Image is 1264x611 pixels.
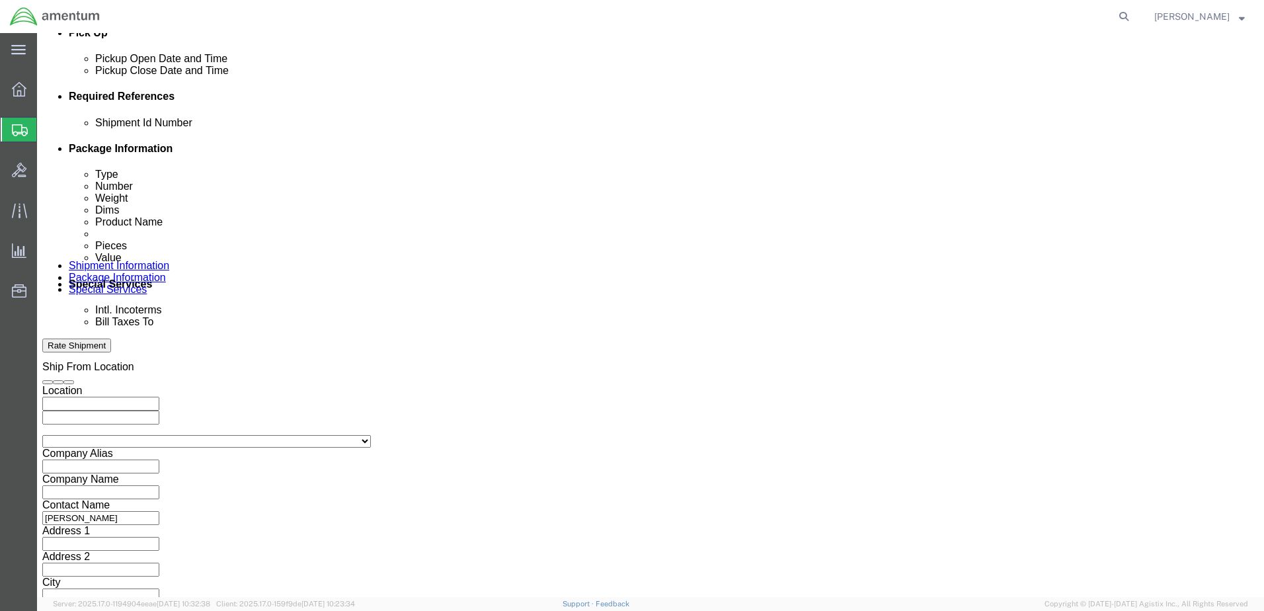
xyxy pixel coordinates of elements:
span: Client: 2025.17.0-159f9de [216,600,355,608]
span: [DATE] 10:23:34 [301,600,355,608]
iframe: FS Legacy Container [37,33,1264,597]
a: Support [563,600,596,608]
img: logo [9,7,100,26]
span: Copyright © [DATE]-[DATE] Agistix Inc., All Rights Reserved [1045,598,1248,610]
button: [PERSON_NAME] [1154,9,1245,24]
a: Feedback [596,600,629,608]
span: Server: 2025.17.0-1194904eeae [53,600,210,608]
span: Betty Fuller [1154,9,1230,24]
span: [DATE] 10:32:38 [157,600,210,608]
